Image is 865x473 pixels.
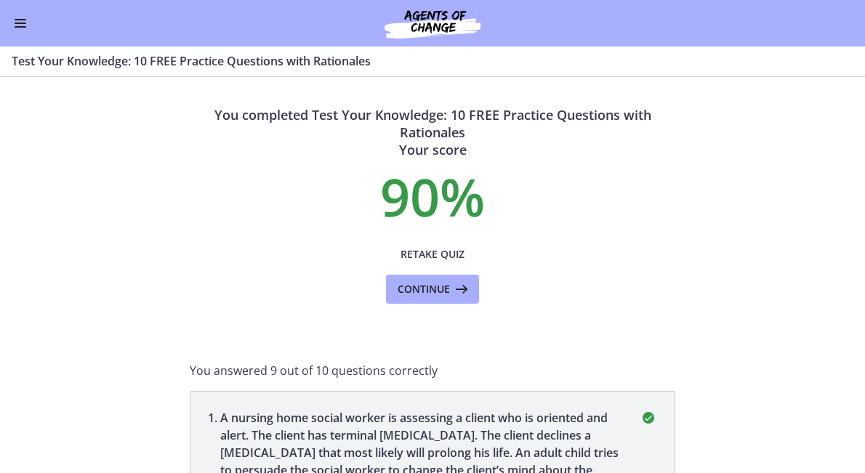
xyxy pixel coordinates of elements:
i: correct [640,409,657,426]
button: Retake Quiz [386,240,479,269]
button: Enable menu [12,15,29,32]
span: Retake Quiz [401,246,464,263]
img: Agents of Change [345,6,520,41]
p: 90 % [190,170,675,222]
button: Continue [386,275,479,304]
h3: You completed Test Your Knowledge: 10 FREE Practice Questions with Rationales Your score [190,106,675,158]
p: You answered 9 out of 10 questions correctly [190,362,675,379]
h3: Test Your Knowledge: 10 FREE Practice Questions with Rationales [12,52,836,70]
span: Continue [398,280,450,298]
